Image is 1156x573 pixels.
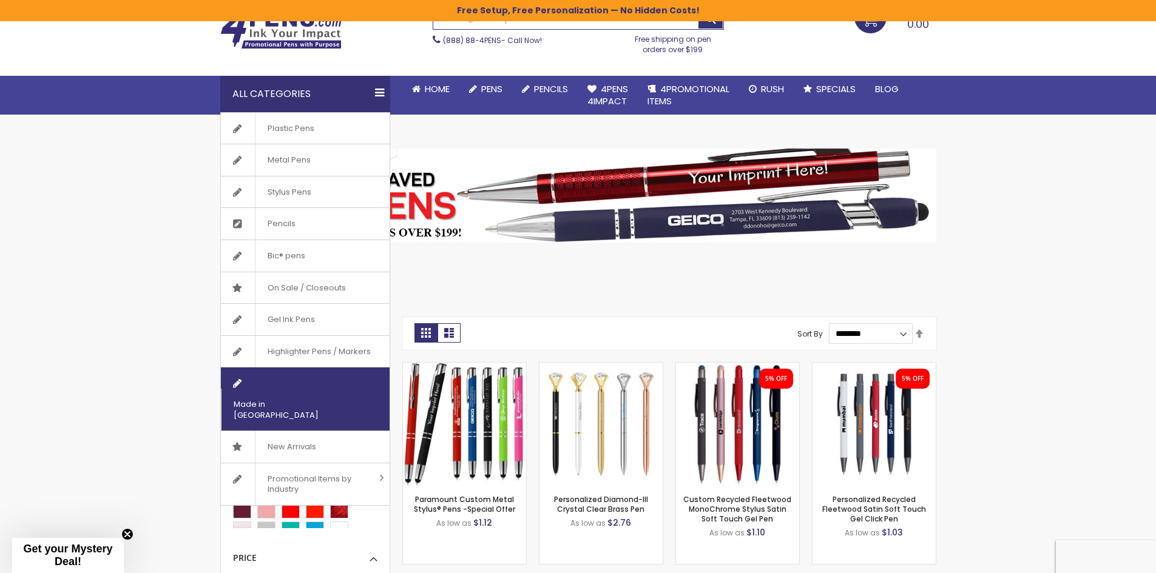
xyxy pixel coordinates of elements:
[607,517,631,529] span: $2.76
[761,82,784,95] span: Rush
[255,336,383,367] span: Highlighter Pens / Markers
[436,518,472,528] span: As low as
[255,144,323,176] span: Metal Pens
[676,362,799,372] a: Custom Recycled Fleetwood MonoChrome Stylus Satin Soft Touch Gel Pen
[875,82,899,95] span: Blog
[647,82,729,107] span: 4PROMOTIONAL ITEMS
[220,149,936,243] img: Metal Pens
[221,431,390,463] a: New Arrivals
[221,176,390,208] a: Stylus Pens
[221,367,390,431] a: Made in [GEOGRAPHIC_DATA]
[12,538,124,573] div: Get your Mystery Deal!Close teaser
[746,526,765,538] span: $1.10
[402,76,459,102] a: Home
[425,82,450,95] span: Home
[403,362,526,372] a: Paramount Custom Metal Stylus® Pens -Special Offer
[587,82,628,107] span: 4Pens 4impact
[865,76,908,102] a: Blog
[676,363,799,486] img: Custom Recycled Fleetwood MonoChrome Stylus Satin Soft Touch Gel Pen
[797,328,823,338] label: Sort By
[414,323,438,343] strong: Grid
[481,82,502,95] span: Pens
[622,30,724,54] div: Free shipping on pen orders over $199
[23,543,112,568] span: Get your Mystery Deal!
[638,76,739,115] a: 4PROMOTIONALITEMS
[554,494,648,514] a: Personalized Diamond-III Crystal Clear Brass Pen
[443,35,542,45] span: - Call Now!
[882,526,903,538] span: $1.03
[233,543,377,564] div: Price
[813,363,936,486] img: Personalized Recycled Fleetwood Satin Soft Touch Gel Click Pen
[220,255,936,274] h1: Custom Metal Pens
[255,304,327,335] span: Gel Ink Pens
[845,528,880,538] span: As low as
[221,389,359,431] span: Made in [GEOGRAPHIC_DATA]
[570,518,606,528] span: As low as
[255,240,317,272] span: Bic® pens
[221,463,390,505] a: Promotional Items by Industry
[221,113,390,144] a: Plastic Pens
[220,76,390,112] div: All Categories
[473,517,492,529] span: $1.12
[813,362,936,372] a: Personalized Recycled Fleetwood Satin Soft Touch Gel Click Pen
[907,16,929,32] span: 0.00
[255,176,323,208] span: Stylus Pens
[255,113,326,144] span: Plastic Pens
[739,76,794,102] a: Rush
[121,528,134,540] button: Close teaser
[414,494,515,514] a: Paramount Custom Metal Stylus® Pens -Special Offer
[709,528,745,538] span: As low as
[578,76,638,115] a: 4Pens4impact
[255,431,328,463] span: New Arrivals
[539,363,663,486] img: Personalized Diamond-III Crystal Clear Brass Pen
[816,82,856,95] span: Specials
[794,76,865,102] a: Specials
[902,375,924,383] div: 5% OFF
[403,363,526,486] img: Paramount Custom Metal Stylus® Pens -Special Offer
[539,362,663,372] a: Personalized Diamond-III Crystal Clear Brass Pen
[255,272,358,304] span: On Sale / Closeouts
[459,76,512,102] a: Pens
[683,494,791,524] a: Custom Recycled Fleetwood MonoChrome Stylus Satin Soft Touch Gel Pen
[221,336,390,367] a: Highlighter Pens / Markers
[220,10,342,49] img: 4Pens Custom Pens and Promotional Products
[221,144,390,176] a: Metal Pens
[221,304,390,335] a: Gel Ink Pens
[534,82,568,95] span: Pencils
[221,208,390,240] a: Pencils
[1056,540,1156,573] iframe: Google Customer Reviews
[255,463,375,505] span: Promotional Items by Industry
[221,272,390,304] a: On Sale / Closeouts
[512,76,578,102] a: Pencils
[822,494,926,524] a: Personalized Recycled Fleetwood Satin Soft Touch Gel Click Pen
[255,208,308,240] span: Pencils
[443,35,501,45] a: (888) 88-4PENS
[765,375,787,383] div: 5% OFF
[221,240,390,272] a: Bic® pens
